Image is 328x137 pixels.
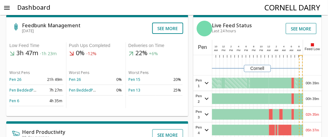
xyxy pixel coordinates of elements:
[252,45,256,49] div: 8
[69,70,90,75] span: Worst Pens
[22,28,34,34] span: [DATE]
[9,42,64,49] div: Low Feed Time
[212,28,237,34] span: Last 24 hours
[128,77,140,82] a: Pen 15
[290,49,294,52] span: AM
[86,51,96,57] span: -12%
[265,3,320,12] h4: Cornell Dairy
[214,45,218,49] div: 10
[267,49,271,52] span: AM
[297,45,301,49] div: 8
[155,74,182,85] td: 20%
[36,96,63,106] td: 4h 35m
[214,49,218,52] span: AM
[222,45,226,49] div: 12
[128,87,140,93] a: Pen 13
[282,45,286,49] div: 4
[304,107,322,122] div: 02h 35m
[244,65,271,72] div: Cornell
[149,51,158,57] span: +6%
[69,77,81,82] a: Pen 26
[237,45,241,49] div: 4
[297,49,301,52] span: AM
[36,85,63,96] td: 7h 27m
[290,45,294,49] div: 6
[96,85,123,96] td: 0%
[303,40,322,55] div: Feed Low
[267,45,271,49] div: 12
[9,87,39,93] a: Pen BeddedPack
[244,45,248,49] div: 6
[152,23,183,34] button: See more
[212,23,252,28] h6: Live Feed Status
[237,49,241,52] span: PM
[304,76,322,91] div: 00h 39m
[275,49,279,52] span: AM
[155,85,182,96] td: 25%
[9,70,30,75] span: Worst Pens
[9,49,64,58] h5: 3h 47m
[69,87,99,93] a: Pen BeddedPack
[195,93,203,104] span: Pen 2
[195,109,203,120] span: Pen 3
[128,42,183,49] div: Deliveries on Time
[22,129,65,134] h6: Herd Productivity
[275,45,279,49] div: 2
[259,45,263,49] div: 10
[282,49,286,52] span: AM
[69,49,123,58] h5: 0%
[195,77,203,89] span: Pen 1
[128,70,149,75] span: Worst Pens
[128,49,183,58] h5: 22%
[286,23,317,34] button: See more
[193,40,212,55] div: Pen
[9,77,21,82] a: Pen 26
[69,42,123,49] div: Push Ups Completed
[244,49,248,52] span: PM
[259,49,263,52] span: PM
[252,49,256,52] span: PM
[96,74,123,85] td: 0%
[40,51,57,57] span: -1h 23m
[195,124,203,136] span: Pen 4
[229,49,233,52] span: PM
[9,98,19,103] a: Pen 6
[36,74,63,85] td: 21h 49m
[17,3,50,12] h5: Dashboard
[22,23,81,28] h6: Feedbunk Management
[222,49,226,52] span: PM
[229,45,233,49] div: 2
[304,91,322,106] div: 00h 39m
